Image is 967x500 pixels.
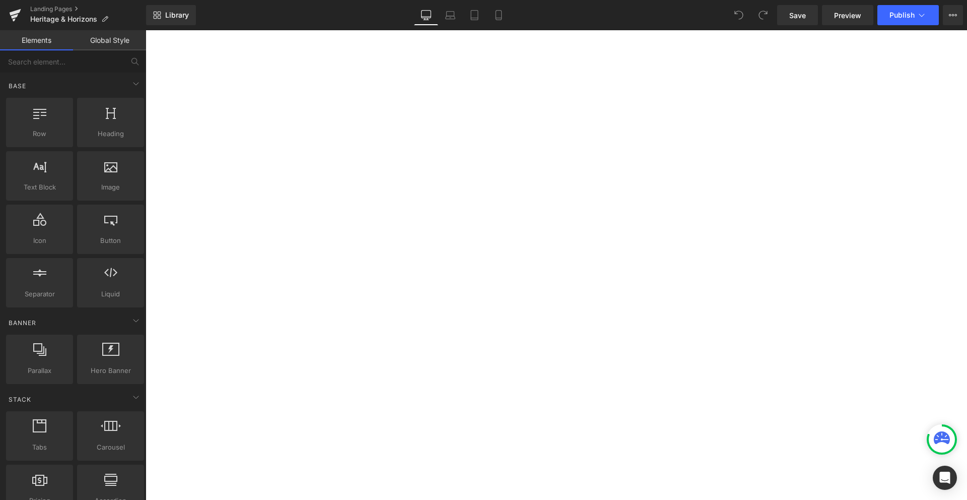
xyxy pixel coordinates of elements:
span: Row [9,129,70,139]
span: Base [8,81,27,91]
span: Banner [8,318,37,328]
span: Parallax [9,365,70,376]
span: Hero Banner [80,365,141,376]
span: Publish [889,11,915,19]
span: Preview [834,10,861,21]
span: Separator [9,289,70,299]
span: Heritage & Horizons [30,15,97,23]
a: Preview [822,5,873,25]
a: Tablet [462,5,487,25]
a: Landing Pages [30,5,146,13]
span: Liquid [80,289,141,299]
a: Global Style [73,30,146,50]
div: Open Intercom Messenger [933,466,957,490]
span: Tabs [9,442,70,453]
a: Desktop [414,5,438,25]
a: Laptop [438,5,462,25]
span: Stack [8,395,32,404]
span: Library [165,11,189,20]
button: Undo [729,5,749,25]
button: More [943,5,963,25]
button: Redo [753,5,773,25]
span: Icon [9,235,70,246]
span: Button [80,235,141,246]
a: Mobile [487,5,511,25]
span: Image [80,182,141,193]
span: Save [789,10,806,21]
button: Publish [877,5,939,25]
span: Carousel [80,442,141,453]
a: New Library [146,5,196,25]
span: Heading [80,129,141,139]
span: Text Block [9,182,70,193]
